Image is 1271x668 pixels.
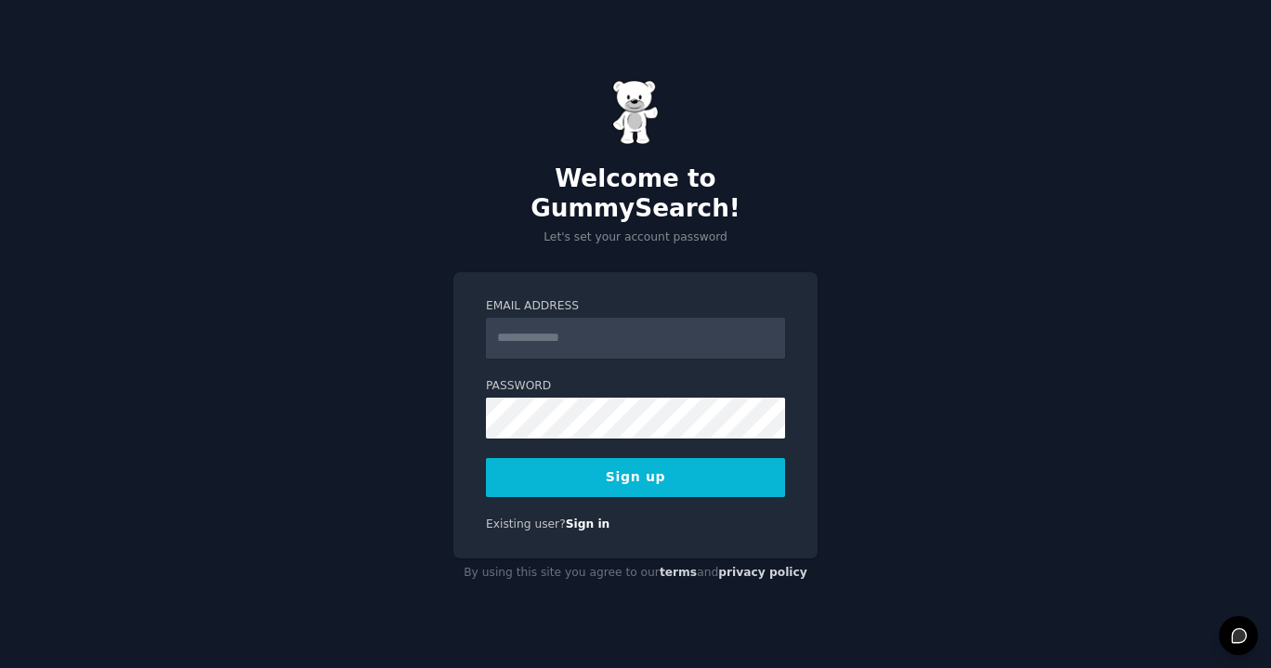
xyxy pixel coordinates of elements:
[612,80,659,145] img: Gummy Bear
[718,566,807,579] a: privacy policy
[486,378,785,395] label: Password
[486,458,785,497] button: Sign up
[486,517,566,530] span: Existing user?
[566,517,610,530] a: Sign in
[453,164,818,223] h2: Welcome to GummySearch!
[453,229,818,246] p: Let's set your account password
[486,298,785,315] label: Email Address
[660,566,697,579] a: terms
[453,558,818,588] div: By using this site you agree to our and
